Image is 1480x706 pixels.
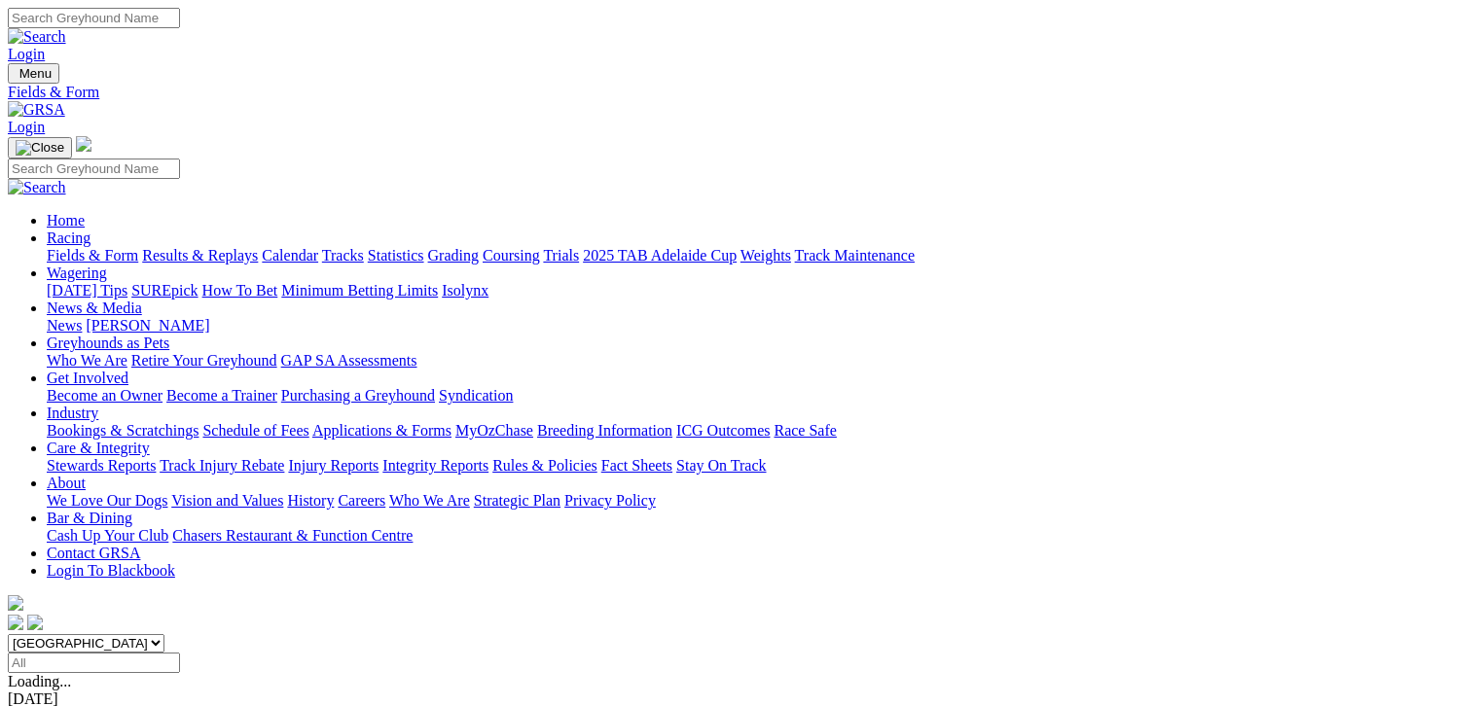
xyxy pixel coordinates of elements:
div: About [47,492,1472,510]
input: Select date [8,653,180,673]
a: Calendar [262,247,318,264]
a: GAP SA Assessments [281,352,417,369]
img: Close [16,140,64,156]
a: About [47,475,86,491]
a: Industry [47,405,98,421]
a: [PERSON_NAME] [86,317,209,334]
a: ICG Outcomes [676,422,770,439]
a: Weights [740,247,791,264]
img: facebook.svg [8,615,23,630]
img: Search [8,28,66,46]
a: Coursing [483,247,540,264]
a: Strategic Plan [474,492,560,509]
input: Search [8,8,180,28]
a: Login [8,46,45,62]
a: 2025 TAB Adelaide Cup [583,247,737,264]
a: Vision and Values [171,492,283,509]
a: Bar & Dining [47,510,132,526]
span: Menu [19,66,52,81]
a: Isolynx [442,282,488,299]
a: Trials [543,247,579,264]
a: Minimum Betting Limits [281,282,438,299]
a: Results & Replays [142,247,258,264]
img: logo-grsa-white.png [76,136,91,152]
a: Get Involved [47,370,128,386]
a: Login [8,119,45,135]
div: Racing [47,247,1472,265]
a: Greyhounds as Pets [47,335,169,351]
a: Careers [338,492,385,509]
a: Home [47,212,85,229]
a: Retire Your Greyhound [131,352,277,369]
div: News & Media [47,317,1472,335]
a: Who We Are [47,352,127,369]
a: Racing [47,229,90,246]
a: News [47,317,82,334]
img: twitter.svg [27,615,43,630]
div: Industry [47,422,1472,440]
span: Loading... [8,673,71,689]
a: Bookings & Scratchings [47,422,199,439]
a: Syndication [439,387,513,404]
a: MyOzChase [455,422,533,439]
a: Stay On Track [676,457,766,474]
a: Track Maintenance [795,247,915,264]
a: News & Media [47,300,142,316]
a: Wagering [47,265,107,281]
a: Applications & Forms [312,422,451,439]
a: Tracks [322,247,364,264]
div: Care & Integrity [47,457,1472,475]
img: logo-grsa-white.png [8,595,23,611]
a: We Love Our Dogs [47,492,167,509]
div: Bar & Dining [47,527,1472,545]
a: Grading [428,247,479,264]
a: Stewards Reports [47,457,156,474]
a: Race Safe [774,422,836,439]
a: Statistics [368,247,424,264]
a: SUREpick [131,282,198,299]
a: Fields & Form [8,84,1472,101]
a: Who We Are [389,492,470,509]
a: Care & Integrity [47,440,150,456]
a: Injury Reports [288,457,379,474]
a: Chasers Restaurant & Function Centre [172,527,413,544]
a: Breeding Information [537,422,672,439]
a: Become a Trainer [166,387,277,404]
button: Toggle navigation [8,137,72,159]
img: Search [8,179,66,196]
div: Get Involved [47,387,1472,405]
a: Track Injury Rebate [160,457,284,474]
a: Fields & Form [47,247,138,264]
a: Contact GRSA [47,545,140,561]
a: History [287,492,334,509]
a: Schedule of Fees [202,422,308,439]
button: Toggle navigation [8,63,59,84]
img: GRSA [8,101,65,119]
a: Fact Sheets [601,457,672,474]
div: Wagering [47,282,1472,300]
a: Login To Blackbook [47,562,175,579]
a: Integrity Reports [382,457,488,474]
a: How To Bet [202,282,278,299]
input: Search [8,159,180,179]
div: Greyhounds as Pets [47,352,1472,370]
a: Privacy Policy [564,492,656,509]
a: Become an Owner [47,387,162,404]
a: Purchasing a Greyhound [281,387,435,404]
a: [DATE] Tips [47,282,127,299]
a: Cash Up Your Club [47,527,168,544]
a: Rules & Policies [492,457,597,474]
